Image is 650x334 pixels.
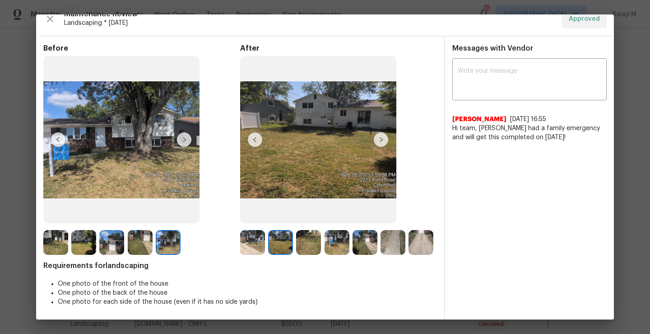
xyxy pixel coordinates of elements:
[452,45,533,52] span: Messages with Vendor
[452,124,607,142] span: Hi team, [PERSON_NAME] had a family emergency and will get this completed on [DATE]!
[177,132,191,147] img: right-chevron-button-url
[452,115,506,124] span: [PERSON_NAME]
[240,44,437,53] span: After
[58,288,437,297] li: One photo of the back of the house
[58,279,437,288] li: One photo of the front of the house
[374,132,388,147] img: right-chevron-button-url
[51,132,65,147] img: left-chevron-button-url
[64,19,554,28] span: Landscaping * [DATE]
[248,132,262,147] img: left-chevron-button-url
[510,116,546,122] span: [DATE] 16:55
[43,261,437,270] span: Requirements for landscaping
[58,297,437,306] li: One photo for each side of the house (even if it has no side yards)
[43,44,240,53] span: Before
